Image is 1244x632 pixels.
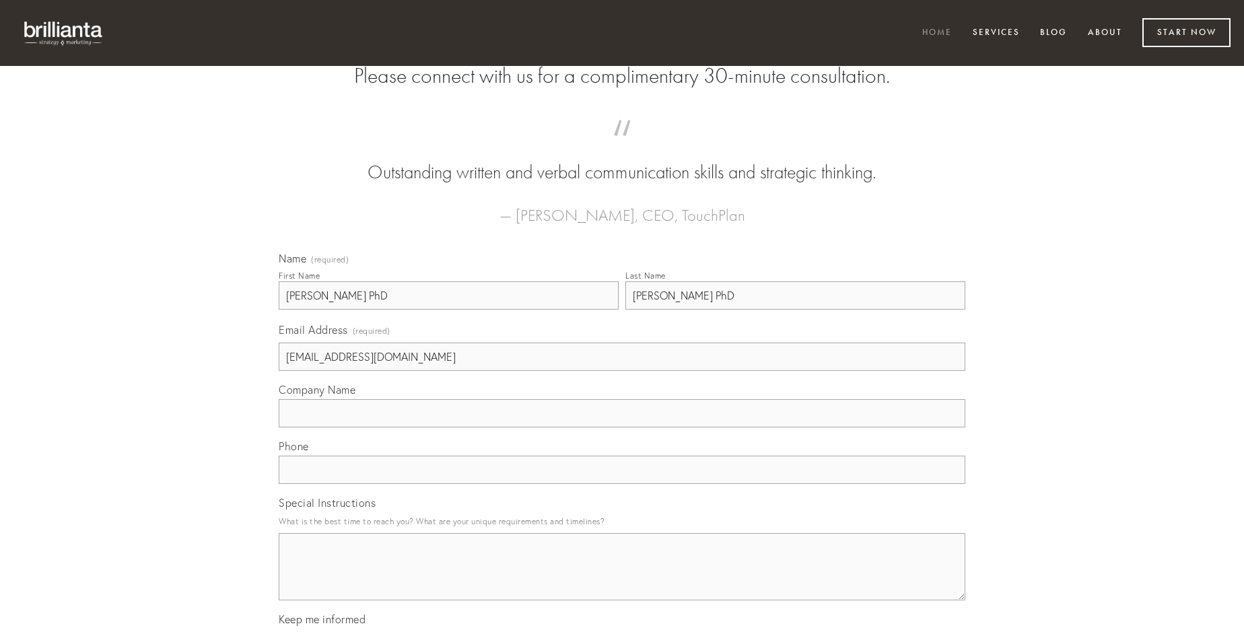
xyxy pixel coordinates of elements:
[300,186,944,229] figcaption: — [PERSON_NAME], CEO, TouchPlan
[279,271,320,281] div: First Name
[279,63,965,89] h2: Please connect with us for a complimentary 30-minute consultation.
[913,22,961,44] a: Home
[13,13,114,52] img: brillianta - research, strategy, marketing
[1142,18,1231,47] a: Start Now
[353,322,390,340] span: (required)
[279,252,306,265] span: Name
[300,133,944,186] blockquote: Outstanding written and verbal communication skills and strategic thinking.
[311,256,349,264] span: (required)
[300,133,944,160] span: “
[1079,22,1131,44] a: About
[279,512,965,530] p: What is the best time to reach you? What are your unique requirements and timelines?
[279,323,348,337] span: Email Address
[279,383,355,396] span: Company Name
[279,440,309,453] span: Phone
[1031,22,1076,44] a: Blog
[279,612,366,626] span: Keep me informed
[279,496,376,510] span: Special Instructions
[625,271,666,281] div: Last Name
[964,22,1029,44] a: Services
